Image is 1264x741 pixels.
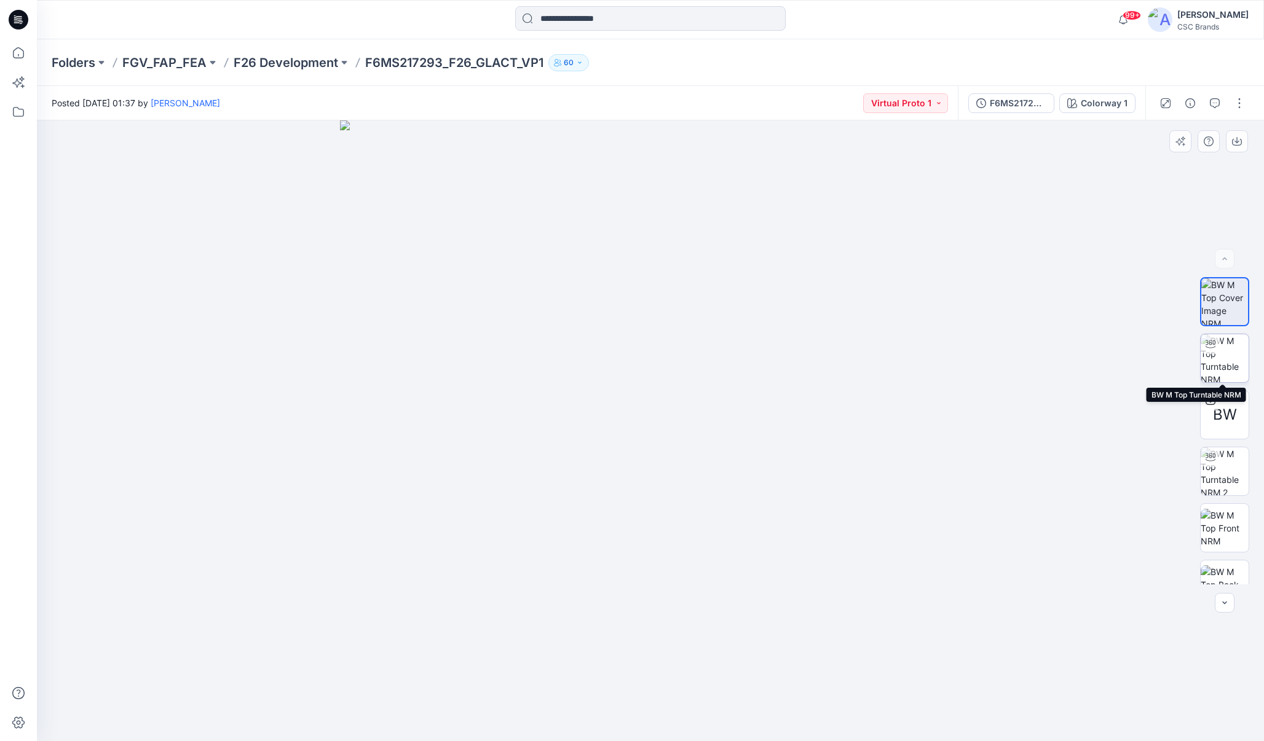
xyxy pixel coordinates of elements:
span: Posted [DATE] 01:37 by [52,96,220,109]
button: Colorway 1 [1059,93,1136,113]
img: BW M Top Back NRM [1201,565,1249,604]
img: BW M Top Turntable NRM 2 [1201,447,1249,495]
button: Details [1180,93,1200,113]
p: F6MS217293_F26_GLACT_VP1 [365,54,543,71]
p: 60 [564,56,574,69]
button: F6MS217293_F26_PAACT_VP1 [968,93,1054,113]
img: BW M Top Front NRM [1201,509,1249,547]
div: CSC Brands [1177,22,1249,31]
div: Colorway 1 [1081,96,1128,110]
img: BW M Top Turntable NRM [1201,334,1249,382]
img: eyJhbGciOiJIUzI1NiIsImtpZCI6IjAiLCJzbHQiOiJzZXMiLCJ0eXAiOiJKV1QifQ.eyJkYXRhIjp7InR5cGUiOiJzdG9yYW... [340,120,961,741]
a: FGV_FAP_FEA [122,54,207,71]
a: F26 Development [234,54,338,71]
button: 60 [548,54,589,71]
img: avatar [1148,7,1172,32]
img: BW M Top Cover Image NRM [1201,278,1248,325]
span: BW [1213,404,1237,426]
span: 99+ [1123,10,1141,20]
div: [PERSON_NAME] [1177,7,1249,22]
a: [PERSON_NAME] [151,98,220,108]
a: Folders [52,54,95,71]
div: F6MS217293_F26_PAACT_VP1 [990,96,1046,110]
